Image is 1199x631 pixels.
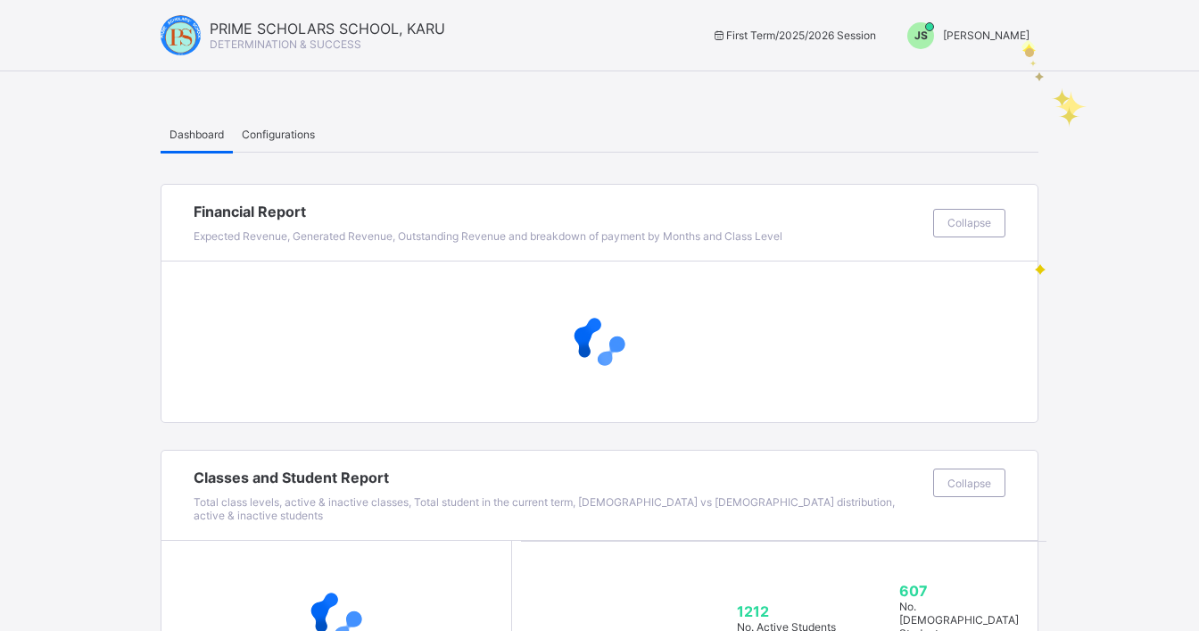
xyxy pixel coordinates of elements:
span: Financial Report [194,203,924,220]
span: Classes and Student Report [194,469,924,486]
span: Collapse [947,216,991,229]
span: Collapse [947,477,991,490]
span: Dashboard [170,128,224,141]
span: Total class levels, active & inactive classes, Total student in the current term, [DEMOGRAPHIC_DA... [194,495,895,522]
span: 1212 [737,602,843,620]
span: PRIME SCHOLARS SCHOOL, KARU [210,20,445,37]
span: Configurations [242,128,315,141]
span: [PERSON_NAME] [943,29,1029,42]
span: JS [914,29,928,42]
span: session/term information [711,29,876,42]
span: DETERMINATION & SUCCESS [210,37,361,51]
span: 607 [899,582,1004,600]
span: Expected Revenue, Generated Revenue, Outstanding Revenue and breakdown of payment by Months and C... [194,229,782,243]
